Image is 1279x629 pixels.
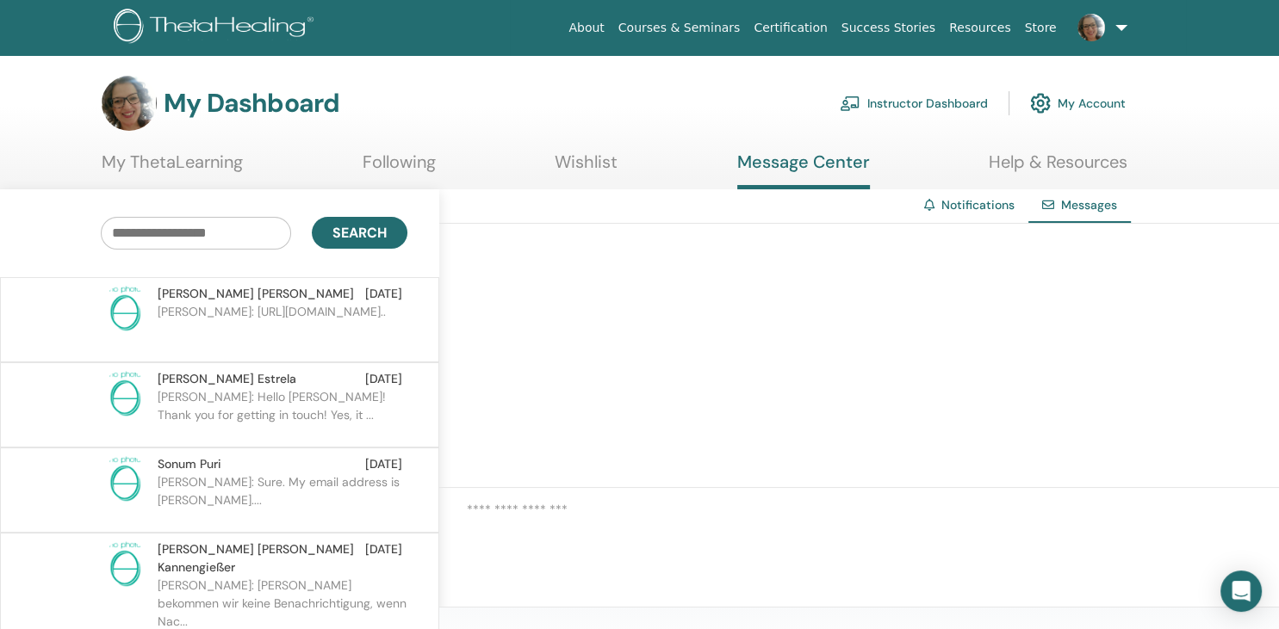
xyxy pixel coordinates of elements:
p: [PERSON_NAME]: [URL][DOMAIN_NAME].. [158,303,407,355]
a: My Account [1030,84,1126,122]
h3: My Dashboard [164,88,339,119]
span: Search [332,224,387,242]
div: Open Intercom Messenger [1220,570,1262,612]
a: Certification [747,12,834,44]
img: no-photo.png [101,455,149,503]
img: no-photo.png [101,285,149,333]
span: Sonum Puri [158,455,221,473]
img: cog.svg [1030,89,1051,118]
a: Notifications [941,197,1015,213]
a: Wishlist [555,151,618,185]
span: [DATE] [365,540,402,577]
span: [PERSON_NAME] [PERSON_NAME] Kannengießer [158,540,365,577]
img: default.jpg [1077,14,1105,41]
span: [PERSON_NAME] [PERSON_NAME] [158,285,354,303]
img: chalkboard-teacher.svg [840,96,860,111]
p: [PERSON_NAME]: [PERSON_NAME] bekommen wir keine Benachrichtigung, wenn Nac... [158,577,407,628]
img: no-photo.png [101,540,149,589]
a: Success Stories [835,12,942,44]
img: default.jpg [102,76,157,131]
span: [DATE] [365,370,402,388]
img: logo.png [114,9,320,47]
a: My ThetaLearning [102,151,243,185]
img: no-photo.png [101,370,149,418]
a: Resources [942,12,1018,44]
button: Search [312,217,407,249]
span: [DATE] [365,455,402,473]
a: Instructor Dashboard [840,84,988,122]
span: [PERSON_NAME] Estrela [158,370,296,388]
p: [PERSON_NAME]: Sure. My email address is [PERSON_NAME].... [158,473,407,525]
span: Messages [1061,197,1117,213]
a: Courses & Seminars [612,12,748,44]
a: Store [1018,12,1064,44]
a: Help & Resources [989,151,1127,185]
a: Following [363,151,436,185]
span: [DATE] [365,285,402,303]
a: Message Center [737,151,870,189]
a: About [562,12,611,44]
p: [PERSON_NAME]: Hello [PERSON_NAME]! Thank you for getting in touch! Yes, it ... [158,388,407,440]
